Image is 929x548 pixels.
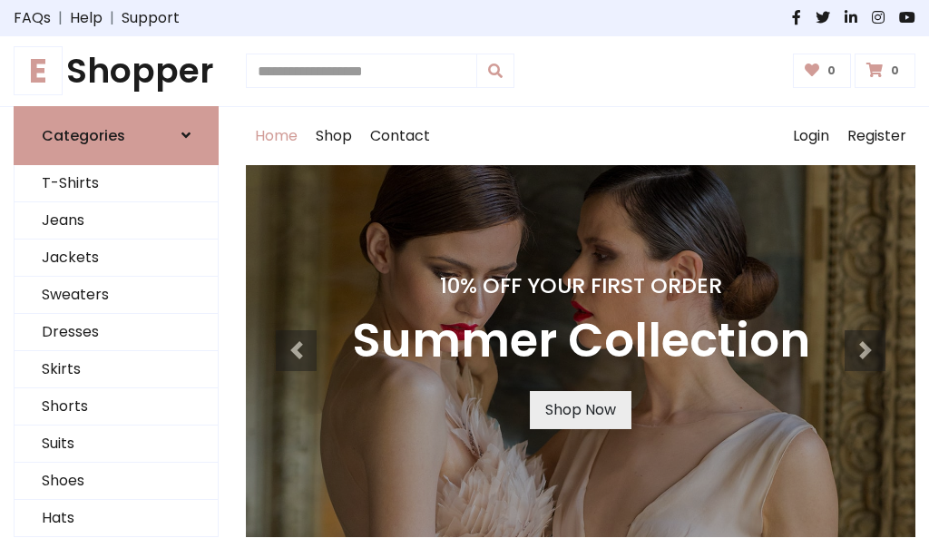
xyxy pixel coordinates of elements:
[352,273,810,298] h4: 10% Off Your First Order
[793,54,852,88] a: 0
[838,107,915,165] a: Register
[855,54,915,88] a: 0
[15,314,218,351] a: Dresses
[14,51,219,92] a: EShopper
[307,107,361,165] a: Shop
[15,240,218,277] a: Jackets
[15,202,218,240] a: Jeans
[352,313,810,369] h3: Summer Collection
[15,500,218,537] a: Hats
[15,351,218,388] a: Skirts
[530,391,631,429] a: Shop Now
[122,7,180,29] a: Support
[15,426,218,463] a: Suits
[823,63,840,79] span: 0
[14,46,63,95] span: E
[14,51,219,92] h1: Shopper
[42,127,125,144] h6: Categories
[51,7,70,29] span: |
[14,106,219,165] a: Categories
[15,165,218,202] a: T-Shirts
[15,463,218,500] a: Shoes
[15,388,218,426] a: Shorts
[15,277,218,314] a: Sweaters
[103,7,122,29] span: |
[70,7,103,29] a: Help
[784,107,838,165] a: Login
[246,107,307,165] a: Home
[886,63,904,79] span: 0
[14,7,51,29] a: FAQs
[361,107,439,165] a: Contact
